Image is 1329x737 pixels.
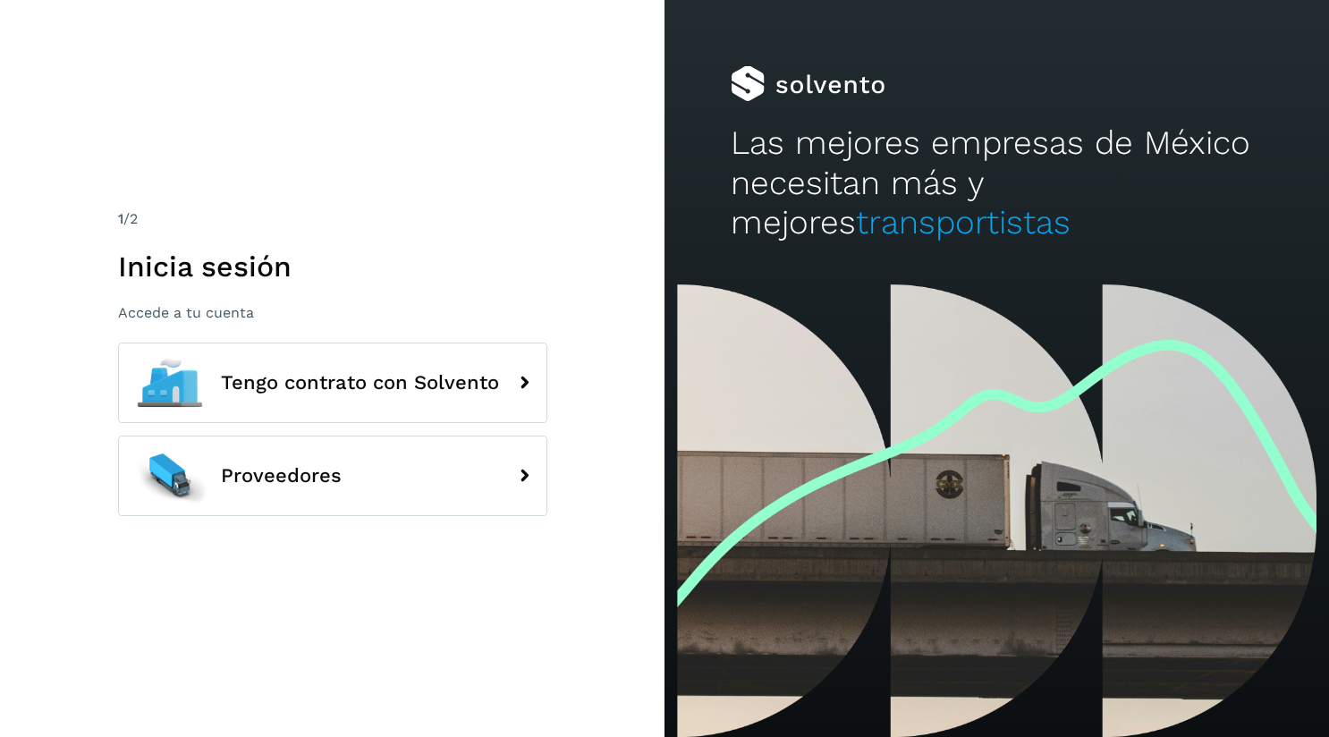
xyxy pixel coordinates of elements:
h2: Las mejores empresas de México necesitan más y mejores [731,123,1262,242]
span: transportistas [856,203,1071,241]
p: Accede a tu cuenta [118,304,547,321]
span: 1 [118,210,123,227]
button: Tengo contrato con Solvento [118,343,547,423]
h1: Inicia sesión [118,250,547,284]
span: Tengo contrato con Solvento [221,372,499,394]
div: /2 [118,208,547,230]
button: Proveedores [118,436,547,516]
span: Proveedores [221,465,342,487]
